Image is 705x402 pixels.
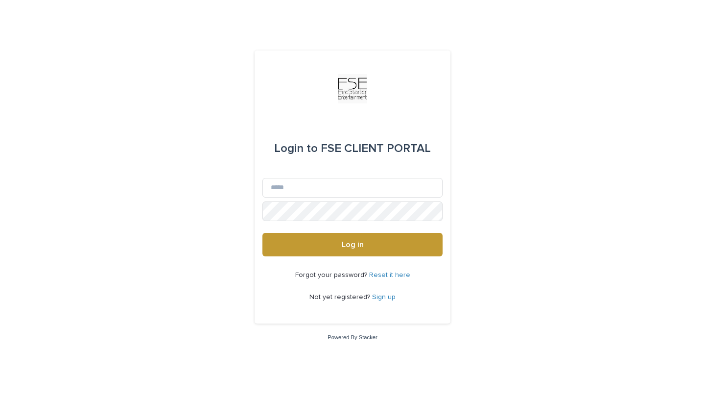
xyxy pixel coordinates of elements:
a: Powered By Stacker [328,334,377,340]
a: Reset it here [369,272,410,278]
button: Log in [262,233,443,256]
span: Not yet registered? [309,294,372,301]
img: Km9EesSdRbS9ajqhBzyo [338,74,367,103]
a: Sign up [372,294,396,301]
span: Log in [342,241,364,249]
div: FSE CLIENT PORTAL [274,135,431,162]
span: Login to [274,143,318,154]
span: Forgot your password? [295,272,369,278]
